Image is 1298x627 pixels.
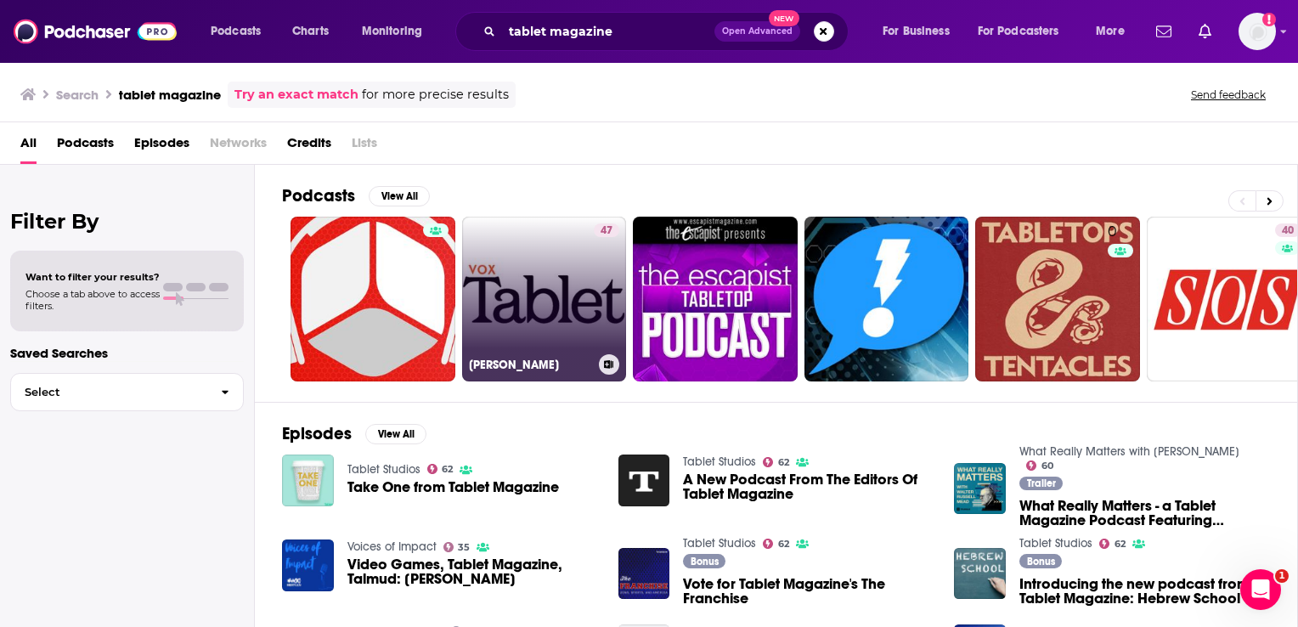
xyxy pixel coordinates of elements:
[1239,13,1276,50] button: Show profile menu
[210,129,267,164] span: Networks
[1099,539,1126,549] a: 62
[282,423,352,444] h2: Episodes
[978,20,1059,43] span: For Podcasters
[287,129,331,164] a: Credits
[683,455,756,469] a: Tablet Studios
[57,129,114,164] span: Podcasts
[1239,13,1276,50] img: User Profile
[427,464,454,474] a: 62
[25,271,160,283] span: Want to filter your results?
[1019,444,1239,459] a: What Really Matters with Walter Russell Mead
[618,455,670,506] img: A New Podcast From The Editors Of Tablet Magazine
[458,544,470,551] span: 35
[1192,17,1218,46] a: Show notifications dropdown
[763,457,789,467] a: 62
[1275,569,1289,583] span: 1
[134,129,189,164] a: Episodes
[1041,462,1053,470] span: 60
[10,345,244,361] p: Saved Searches
[594,223,619,237] a: 47
[462,217,627,381] a: 47[PERSON_NAME]
[778,540,789,548] span: 62
[691,556,719,567] span: Bonus
[282,423,426,444] a: EpisodesView All
[1019,499,1270,528] a: What Really Matters - a Tablet Magazine Podcast Featuring Walter Russell Mead
[443,542,471,552] a: 35
[1019,577,1270,606] a: Introducing the new podcast from Tablet Magazine: Hebrew School
[25,288,160,312] span: Choose a tab above to access filters.
[883,20,950,43] span: For Business
[119,87,221,103] h3: tablet magazine
[10,209,244,234] h2: Filter By
[1027,478,1056,489] span: Trailer
[1019,536,1092,551] a: Tablet Studios
[1239,13,1276,50] span: Logged in as BenLaurro
[1084,18,1146,45] button: open menu
[1186,88,1271,102] button: Send feedback
[10,373,244,411] button: Select
[975,217,1140,381] a: 0
[1096,20,1125,43] span: More
[871,18,971,45] button: open menu
[56,87,99,103] h3: Search
[352,129,377,164] span: Lists
[502,18,714,45] input: Search podcasts, credits, & more...
[967,18,1084,45] button: open menu
[369,186,430,206] button: View All
[471,12,865,51] div: Search podcasts, credits, & more...
[282,185,355,206] h2: Podcasts
[469,358,592,372] h3: [PERSON_NAME]
[954,548,1006,600] img: Introducing the new podcast from Tablet Magazine: Hebrew School
[1262,13,1276,26] svg: Add a profile image
[350,18,444,45] button: open menu
[601,223,612,240] span: 47
[442,466,453,473] span: 62
[683,536,756,551] a: Tablet Studios
[347,480,559,494] a: Take One from Tablet Magazine
[722,27,793,36] span: Open Advanced
[683,472,934,501] a: A New Podcast From The Editors Of Tablet Magazine
[778,459,789,466] span: 62
[714,21,800,42] button: Open AdvancedNew
[1115,540,1126,548] span: 62
[347,462,420,477] a: Tablet Studios
[1026,460,1053,471] a: 60
[769,10,799,26] span: New
[1149,17,1178,46] a: Show notifications dropdown
[618,548,670,600] img: Vote for Tablet Magazine's The Franchise
[362,85,509,104] span: for more precise results
[14,15,177,48] img: Podchaser - Follow, Share and Rate Podcasts
[234,85,358,104] a: Try an exact match
[282,539,334,591] img: Video Games, Tablet Magazine, Talmud: Liel Leibovitz
[1108,223,1133,375] div: 0
[1019,499,1270,528] span: What Really Matters - a Tablet Magazine Podcast Featuring [PERSON_NAME]
[11,387,207,398] span: Select
[347,557,598,586] a: Video Games, Tablet Magazine, Talmud: Liel Leibovitz
[282,185,430,206] a: PodcastsView All
[1240,569,1281,610] iframe: Intercom live chat
[20,129,37,164] a: All
[954,463,1006,515] img: What Really Matters - a Tablet Magazine Podcast Featuring Walter Russell Mead
[282,455,334,506] img: Take One from Tablet Magazine
[763,539,789,549] a: 62
[211,20,261,43] span: Podcasts
[347,557,598,586] span: Video Games, Tablet Magazine, Talmud: [PERSON_NAME]
[1027,556,1055,567] span: Bonus
[292,20,329,43] span: Charts
[365,424,426,444] button: View All
[683,577,934,606] a: Vote for Tablet Magazine's The Franchise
